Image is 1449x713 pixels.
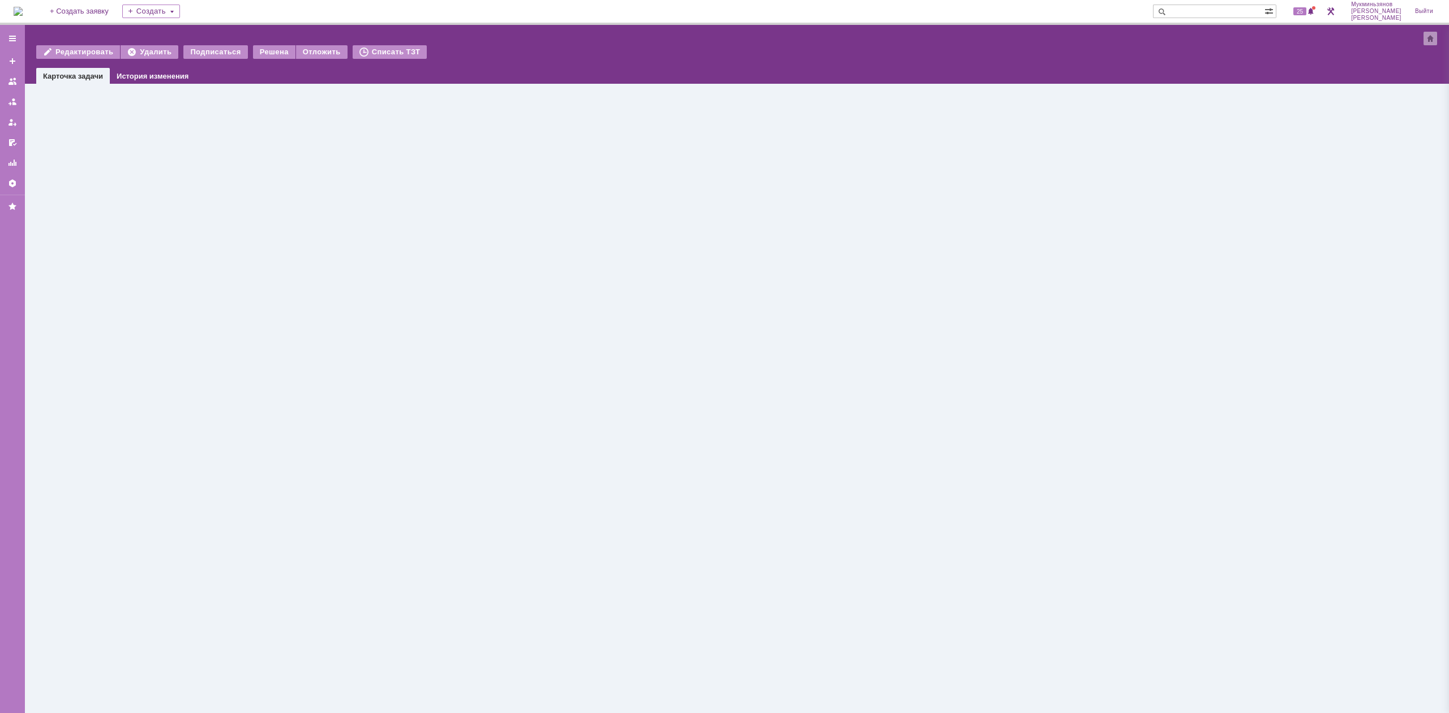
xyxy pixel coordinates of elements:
[117,72,188,80] a: История изменения
[122,5,180,18] div: Создать
[1293,7,1306,15] span: 25
[14,7,23,16] img: logo
[1324,5,1337,18] a: Перейти в интерфейс администратора
[3,154,22,172] a: Отчеты
[1351,1,1401,8] span: Мукминьзянов
[1264,5,1276,16] span: Расширенный поиск
[3,52,22,70] a: Создать заявку
[1351,8,1401,15] span: [PERSON_NAME]
[1351,15,1401,22] span: [PERSON_NAME]
[1424,32,1437,45] div: Сделать домашней страницей
[3,72,22,91] a: Заявки на командах
[3,113,22,131] a: Мои заявки
[3,93,22,111] a: Заявки в моей ответственности
[43,72,103,80] a: Карточка задачи
[3,134,22,152] a: Мои согласования
[3,174,22,192] a: Настройки
[14,7,23,16] a: Перейти на домашнюю страницу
